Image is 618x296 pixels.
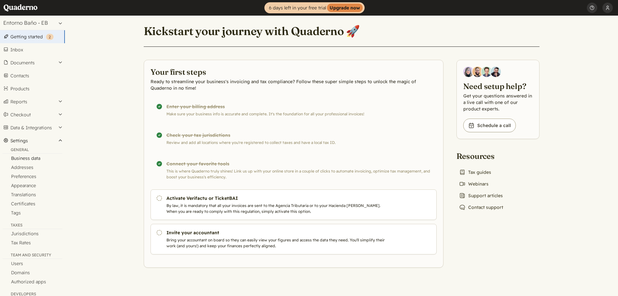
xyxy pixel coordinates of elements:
[3,223,62,229] div: Taxes
[151,67,437,77] h2: Your first steps
[463,93,533,112] p: Get your questions answered in a live call with one of our product experts.
[463,119,516,132] a: Schedule a call
[151,189,437,220] a: Activate Verifactu or TicketBAI By law, it is mandatory that all your invoices are sent to the Ag...
[456,203,506,212] a: Contact support
[327,4,363,12] strong: Upgrade now
[491,67,501,77] img: Javier Rubio, DevRel at Quaderno
[481,67,492,77] img: Ivo Oltmans, Business Developer at Quaderno
[456,151,506,161] h2: Resources
[463,67,474,77] img: Diana Carrasco, Account Executive at Quaderno
[456,168,494,177] a: Tax guides
[49,34,51,39] span: 2
[3,147,62,154] div: General
[166,203,388,214] p: By law, it is mandatory that all your invoices are sent to the Agencia Tributaria or to your Haci...
[166,195,388,201] h3: Activate Verifactu or TicketBAI
[166,229,388,236] h3: Invite your accountant
[151,224,437,254] a: Invite your accountant Bring your accountant on board so they can easily view your figures and ac...
[456,179,491,188] a: Webinars
[144,24,360,38] h1: Kickstart your journey with Quaderno 🚀
[151,78,437,91] p: Ready to streamline your business's invoicing and tax compliance? Follow these super simple steps...
[472,67,483,77] img: Jairo Fumero, Account Executive at Quaderno
[463,81,533,91] h2: Need setup help?
[3,252,62,259] div: Team and security
[166,237,388,249] p: Bring your accountant on board so they can easily view your figures and access the data they need...
[264,2,365,13] a: 6 days left in your free trialUpgrade now
[456,191,505,200] a: Support articles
